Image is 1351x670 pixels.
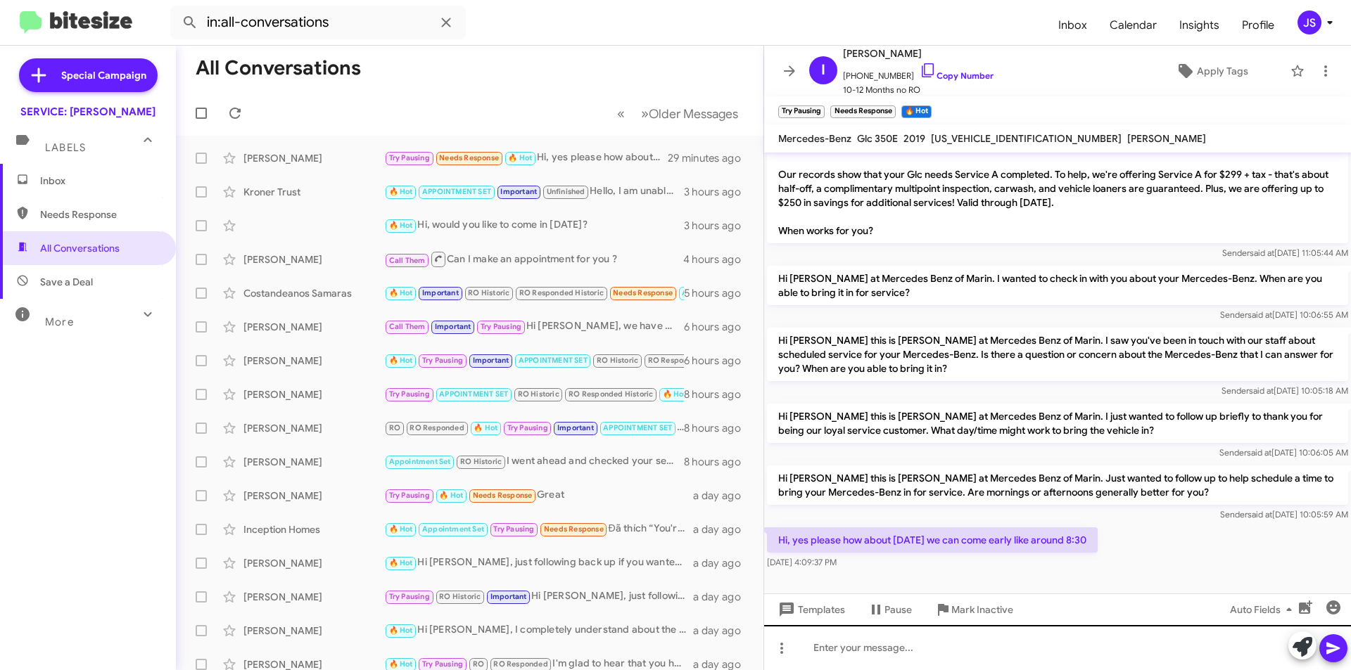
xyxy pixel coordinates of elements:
[243,252,384,266] div: [PERSON_NAME]
[1220,309,1348,320] span: Sender [DATE] 10:06:55 AM
[460,457,502,466] span: RO Historic
[683,252,752,266] div: 4 hours ago
[481,322,521,331] span: Try Pausing
[45,316,74,328] span: More
[422,659,463,669] span: Try Pausing
[243,151,384,165] div: [PERSON_NAME]
[693,489,752,503] div: a day ago
[648,356,732,365] span: RO Responded Historic
[384,318,684,335] div: Hi [PERSON_NAME], we have a driver outside waiting for you. Thank you.
[493,524,534,534] span: Try Pausing
[901,105,932,118] small: 🔥 Hot
[384,217,684,233] div: Hi, would you like to come in [DATE]?
[384,453,684,470] div: I went ahead and checked your service history, and it’s been over 12 months since your last visit...
[1197,58,1248,84] span: Apply Tags
[767,557,837,567] span: [DATE] 4:09:37 PM
[243,320,384,334] div: [PERSON_NAME]
[1298,11,1321,34] div: JS
[923,597,1025,622] button: Mark Inactive
[384,622,693,638] div: Hi [PERSON_NAME], I completely understand about the distance. To make it easier, we can send some...
[764,597,856,622] button: Templates
[490,592,527,601] span: Important
[843,83,994,97] span: 10-12 Months no RO
[422,524,484,534] span: Appointment Set
[389,288,413,297] span: 🔥 Hot
[1219,597,1309,622] button: Auto Fields
[1168,5,1231,46] a: Insights
[684,286,752,300] div: 5 hours ago
[1047,5,1098,46] a: Inbox
[830,105,895,118] small: Needs Response
[389,153,430,162] span: Try Pausing
[693,556,752,570] div: a day ago
[843,45,994,62] span: [PERSON_NAME]
[617,105,625,122] span: «
[468,288,509,297] span: RO Historic
[19,58,158,92] a: Special Campaign
[633,99,747,128] button: Next
[1248,309,1272,320] span: said at
[597,356,638,365] span: RO Historic
[508,153,532,162] span: 🔥 Hot
[422,288,459,297] span: Important
[243,354,384,368] div: [PERSON_NAME]
[547,187,585,196] span: Unfinished
[243,387,384,401] div: [PERSON_NAME]
[518,389,559,399] span: RO Historic
[170,6,466,39] input: Search
[422,356,463,365] span: Try Pausing
[389,423,400,432] span: RO
[389,457,451,466] span: Appointment Set
[1219,447,1348,458] span: Sender [DATE] 10:06:05 AM
[389,356,413,365] span: 🔥 Hot
[389,221,413,230] span: 🔥 Hot
[439,389,508,399] span: APPOINTMENT SET
[243,624,384,638] div: [PERSON_NAME]
[1098,5,1168,46] span: Calendar
[767,134,1348,243] p: Hi Iris it's [PERSON_NAME], at Mercedes Benz of Marin. Our records show that your Glc needs Servi...
[389,256,426,265] span: Call Them
[920,70,994,81] a: Copy Number
[557,423,594,432] span: Important
[384,420,684,436] div: Sounds good!
[410,423,464,432] span: RO Responded
[473,491,533,500] span: Needs Response
[767,465,1348,505] p: Hi [PERSON_NAME] this is [PERSON_NAME] at Mercedes Benz of Marin. Just wanted to follow up to hel...
[684,185,752,199] div: 3 hours ago
[389,626,413,635] span: 🔥 Hot
[778,105,825,118] small: Try Pausing
[389,389,430,399] span: Try Pausing
[1220,509,1348,520] span: Sender [DATE] 10:05:59 AM
[384,555,693,571] div: Hi [PERSON_NAME], just following back up if you wanted to schedule an appointment ?
[684,354,752,368] div: 6 hours ago
[40,174,160,188] span: Inbox
[609,99,747,128] nav: Page navigation example
[243,590,384,604] div: [PERSON_NAME]
[1248,509,1272,520] span: said at
[519,288,604,297] span: RO Responded Historic
[693,590,752,604] div: a day ago
[384,250,683,268] div: Can I make an appointment for you ?
[384,588,693,605] div: Hi [PERSON_NAME], just following up regarding your service. Since you still have your Pre-Paid Ma...
[243,421,384,435] div: [PERSON_NAME]
[843,62,994,83] span: [PHONE_NUMBER]
[609,99,633,128] button: Previous
[389,659,413,669] span: 🔥 Hot
[693,522,752,536] div: a day ago
[767,328,1348,381] p: Hi [PERSON_NAME] this is [PERSON_NAME] at Mercedes Benz of Marin. I saw you've been in touch with...
[767,266,1348,305] p: Hi [PERSON_NAME] at Mercedes Benz of Marin. I wanted to check in with you about your Mercedes-Ben...
[474,423,497,432] span: 🔥 Hot
[384,386,684,402] div: Great! We look forward to seeing you then
[569,389,653,399] span: RO Responded Historic
[1247,447,1271,458] span: said at
[684,219,752,233] div: 3 hours ago
[519,356,588,365] span: APPOINTMENT SET
[684,320,752,334] div: 6 hours ago
[40,275,93,289] span: Save a Deal
[389,524,413,534] span: 🔥 Hot
[903,132,925,145] span: 2019
[439,491,463,500] span: 🔥 Hot
[857,132,898,145] span: Glc 350E
[613,288,673,297] span: Needs Response
[45,141,86,154] span: Labels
